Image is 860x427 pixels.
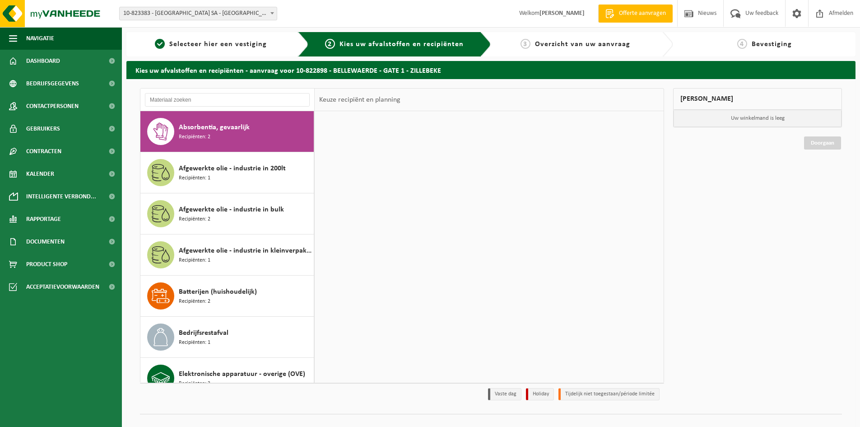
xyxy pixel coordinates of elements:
a: Offerte aanvragen [598,5,673,23]
span: Contactpersonen [26,95,79,117]
span: Acceptatievoorwaarden [26,276,99,298]
a: Doorgaan [804,136,841,150]
span: Elektronische apparatuur - overige (OVE) [179,369,305,380]
span: 4 [737,39,747,49]
span: Navigatie [26,27,54,50]
span: Kies uw afvalstoffen en recipiënten [339,41,464,48]
span: Overzicht van uw aanvraag [535,41,630,48]
span: Product Shop [26,253,67,276]
span: Documenten [26,230,65,253]
span: Rapportage [26,208,61,230]
button: Absorbentia, gevaarlijk Recipiënten: 2 [140,111,314,152]
button: Bedrijfsrestafval Recipiënten: 1 [140,317,314,358]
span: Recipiënten: 2 [179,215,210,224]
span: 10-823383 - BELPARK SA - WAVRE [120,7,277,20]
span: 1 [155,39,165,49]
span: Bedrijfsgegevens [26,72,79,95]
span: Afgewerkte olie - industrie in 200lt [179,163,286,174]
button: Afgewerkte olie - industrie in bulk Recipiënten: 2 [140,193,314,235]
span: Bevestiging [752,41,792,48]
div: Keuze recipiënt en planning [315,89,405,111]
p: Uw winkelmand is leeg [674,110,841,127]
span: Batterijen (huishoudelijk) [179,286,257,297]
span: Recipiënten: 1 [179,174,210,183]
a: 1Selecteer hier een vestiging [131,39,291,50]
span: Selecteer hier een vestiging [169,41,267,48]
button: Batterijen (huishoudelijk) Recipiënten: 2 [140,276,314,317]
iframe: chat widget [5,407,151,427]
button: Afgewerkte olie - industrie in kleinverpakking Recipiënten: 1 [140,235,314,276]
li: Tijdelijk niet toegestaan/période limitée [558,388,660,400]
span: Afgewerkte olie - industrie in kleinverpakking [179,245,311,256]
span: Absorbentia, gevaarlijk [179,122,250,133]
span: Recipiënten: 1 [179,256,210,265]
input: Materiaal zoeken [145,93,310,107]
span: Recipiënten: 1 [179,338,210,347]
span: Offerte aanvragen [617,9,668,18]
span: Recipiënten: 3 [179,380,210,388]
button: Elektronische apparatuur - overige (OVE) Recipiënten: 3 [140,358,314,399]
span: Gebruikers [26,117,60,140]
button: Afgewerkte olie - industrie in 200lt Recipiënten: 1 [140,152,314,193]
strong: [PERSON_NAME] [539,10,585,17]
span: 10-823383 - BELPARK SA - WAVRE [119,7,277,20]
span: Kalender [26,163,54,185]
span: Dashboard [26,50,60,72]
span: Afgewerkte olie - industrie in bulk [179,204,284,215]
span: 3 [521,39,530,49]
div: [PERSON_NAME] [673,88,842,110]
li: Vaste dag [488,388,521,400]
span: Contracten [26,140,61,163]
span: Bedrijfsrestafval [179,328,228,338]
span: 2 [325,39,335,49]
span: Recipiënten: 2 [179,133,210,141]
span: Recipiënten: 2 [179,297,210,306]
span: Intelligente verbond... [26,185,96,208]
h2: Kies uw afvalstoffen en recipiënten - aanvraag voor 10-822898 - BELLEWAERDE - GATE 1 - ZILLEBEKE [126,61,855,79]
li: Holiday [526,388,554,400]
